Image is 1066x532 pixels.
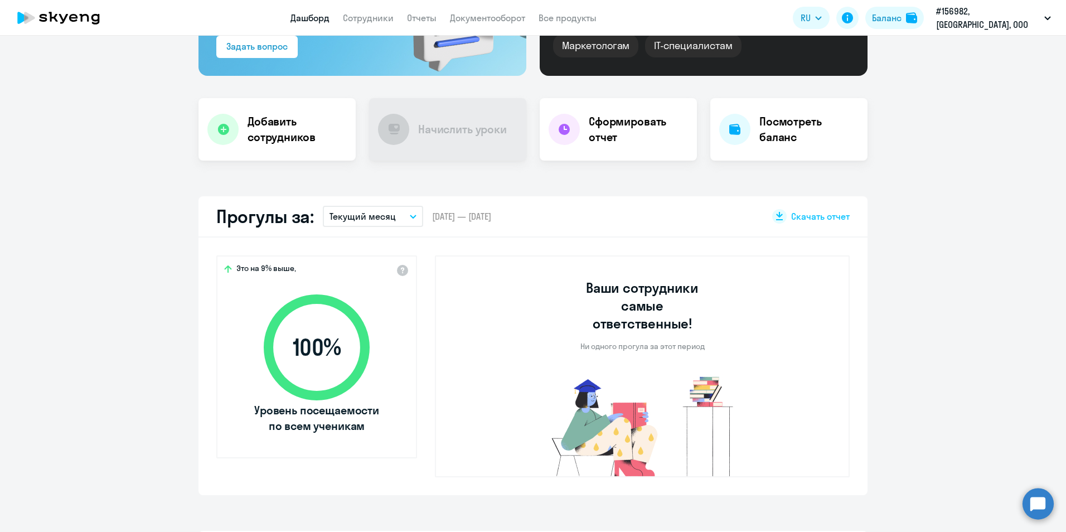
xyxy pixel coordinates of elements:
h4: Начислить уроки [418,122,507,137]
div: Баланс [872,11,902,25]
img: balance [906,12,917,23]
span: Это на 9% выше, [236,263,296,277]
div: Задать вопрос [226,40,288,53]
a: Все продукты [539,12,597,23]
span: 100 % [253,334,381,361]
span: RU [801,11,811,25]
button: RU [793,7,830,29]
button: Текущий месяц [323,206,423,227]
p: #156982, [GEOGRAPHIC_DATA], ООО [936,4,1040,31]
h4: Добавить сотрудников [248,114,347,145]
a: Отчеты [407,12,437,23]
p: Ни одного прогула за этот период [580,341,705,351]
h2: Прогулы за: [216,205,314,228]
div: Маркетологам [553,34,638,57]
span: [DATE] — [DATE] [432,210,491,223]
button: Балансbalance [865,7,924,29]
a: Сотрудники [343,12,394,23]
span: Уровень посещаемости по всем ученикам [253,403,381,434]
h4: Сформировать отчет [589,114,688,145]
a: Дашборд [290,12,330,23]
a: Документооборот [450,12,525,23]
h3: Ваши сотрудники самые ответственные! [571,279,714,332]
button: #156982, [GEOGRAPHIC_DATA], ООО [931,4,1057,31]
div: IT-специалистам [645,34,741,57]
p: Текущий месяц [330,210,396,223]
img: no-truants [531,374,754,476]
button: Задать вопрос [216,36,298,58]
h4: Посмотреть баланс [759,114,859,145]
span: Скачать отчет [791,210,850,223]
